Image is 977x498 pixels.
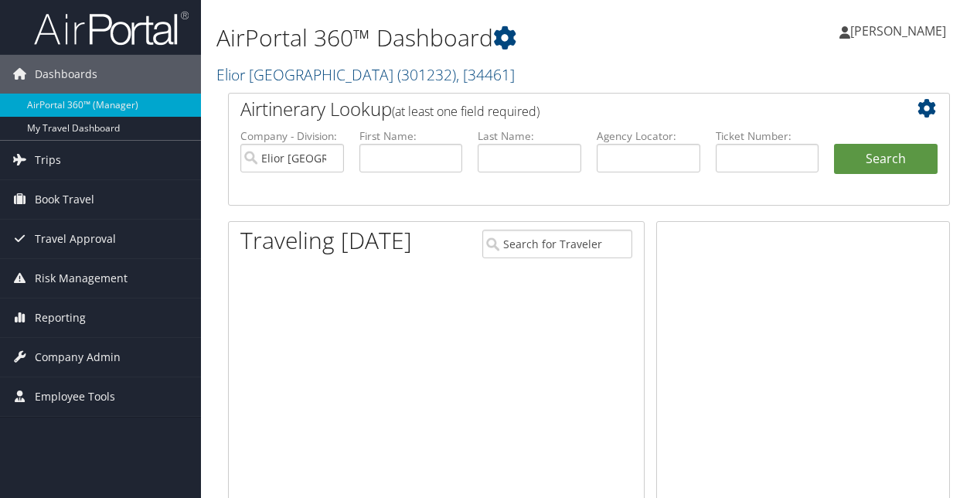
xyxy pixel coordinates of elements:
[240,128,344,144] label: Company - Division:
[597,128,700,144] label: Agency Locator:
[834,144,938,175] button: Search
[397,64,456,85] span: ( 301232 )
[35,180,94,219] span: Book Travel
[35,298,86,337] span: Reporting
[35,338,121,377] span: Company Admin
[35,259,128,298] span: Risk Management
[35,220,116,258] span: Travel Approval
[359,128,463,144] label: First Name:
[34,10,189,46] img: airportal-logo.png
[240,224,412,257] h1: Traveling [DATE]
[392,103,540,120] span: (at least one field required)
[35,377,115,416] span: Employee Tools
[35,141,61,179] span: Trips
[839,8,962,54] a: [PERSON_NAME]
[216,22,713,54] h1: AirPortal 360™ Dashboard
[716,128,819,144] label: Ticket Number:
[850,22,946,39] span: [PERSON_NAME]
[456,64,515,85] span: , [ 34461 ]
[478,128,581,144] label: Last Name:
[240,96,877,122] h2: Airtinerary Lookup
[216,64,515,85] a: Elior [GEOGRAPHIC_DATA]
[482,230,632,258] input: Search for Traveler
[35,55,97,94] span: Dashboards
